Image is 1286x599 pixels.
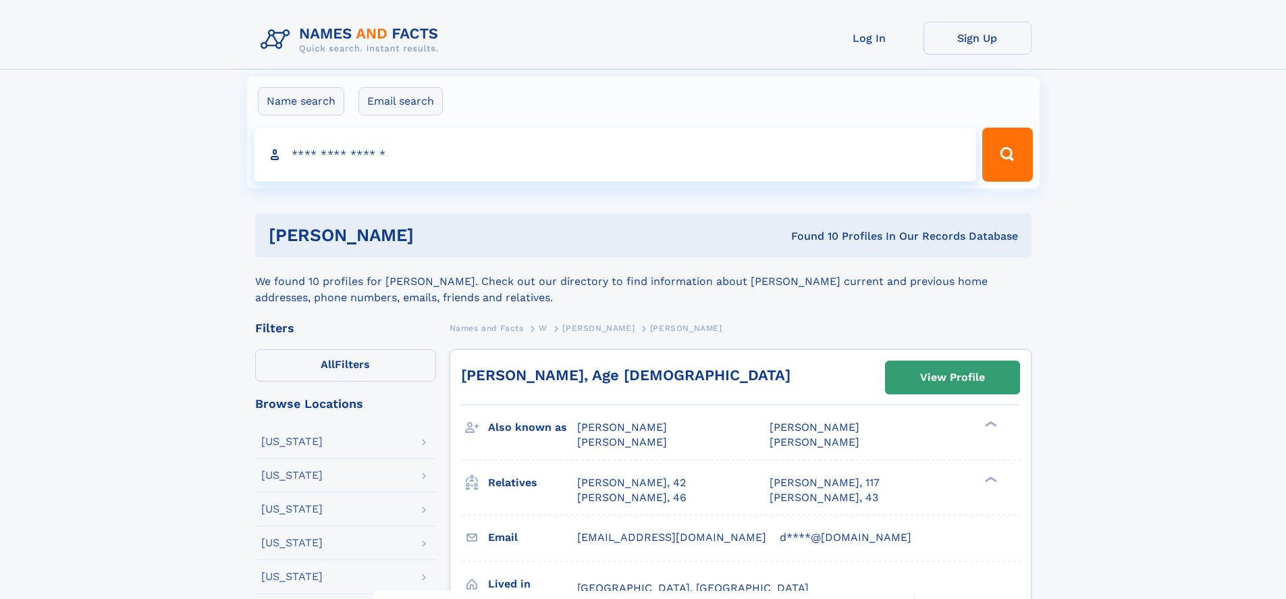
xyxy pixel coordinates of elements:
[577,421,667,434] span: [PERSON_NAME]
[920,362,985,393] div: View Profile
[255,257,1032,306] div: We found 10 profiles for [PERSON_NAME]. Check out our directory to find information about [PERSON...
[321,358,335,371] span: All
[886,361,1019,394] a: View Profile
[577,581,809,594] span: [GEOGRAPHIC_DATA], [GEOGRAPHIC_DATA]
[815,22,923,55] a: Log In
[562,319,635,336] a: [PERSON_NAME]
[461,367,791,384] a: [PERSON_NAME], Age [DEMOGRAPHIC_DATA]
[358,87,443,115] label: Email search
[982,475,998,484] div: ❯
[488,526,577,549] h3: Email
[539,323,547,333] span: W
[255,322,436,334] div: Filters
[488,471,577,494] h3: Relatives
[982,128,1032,182] button: Search Button
[770,421,859,434] span: [PERSON_NAME]
[488,416,577,439] h3: Also known as
[923,22,1032,55] a: Sign Up
[261,571,323,582] div: [US_STATE]
[602,229,1018,244] div: Found 10 Profiles In Our Records Database
[577,531,766,544] span: [EMAIL_ADDRESS][DOMAIN_NAME]
[258,87,344,115] label: Name search
[254,128,977,182] input: search input
[255,398,436,410] div: Browse Locations
[982,420,998,429] div: ❯
[770,436,859,448] span: [PERSON_NAME]
[562,323,635,333] span: [PERSON_NAME]
[261,436,323,447] div: [US_STATE]
[650,323,722,333] span: [PERSON_NAME]
[255,349,436,382] label: Filters
[539,319,547,336] a: W
[577,475,686,490] a: [PERSON_NAME], 42
[488,573,577,596] h3: Lived in
[261,538,323,548] div: [US_STATE]
[255,22,450,58] img: Logo Names and Facts
[770,475,880,490] a: [PERSON_NAME], 117
[577,490,687,505] a: [PERSON_NAME], 46
[261,470,323,481] div: [US_STATE]
[261,504,323,515] div: [US_STATE]
[577,436,667,448] span: [PERSON_NAME]
[450,319,524,336] a: Names and Facts
[770,490,878,505] a: [PERSON_NAME], 43
[269,227,603,244] h1: [PERSON_NAME]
